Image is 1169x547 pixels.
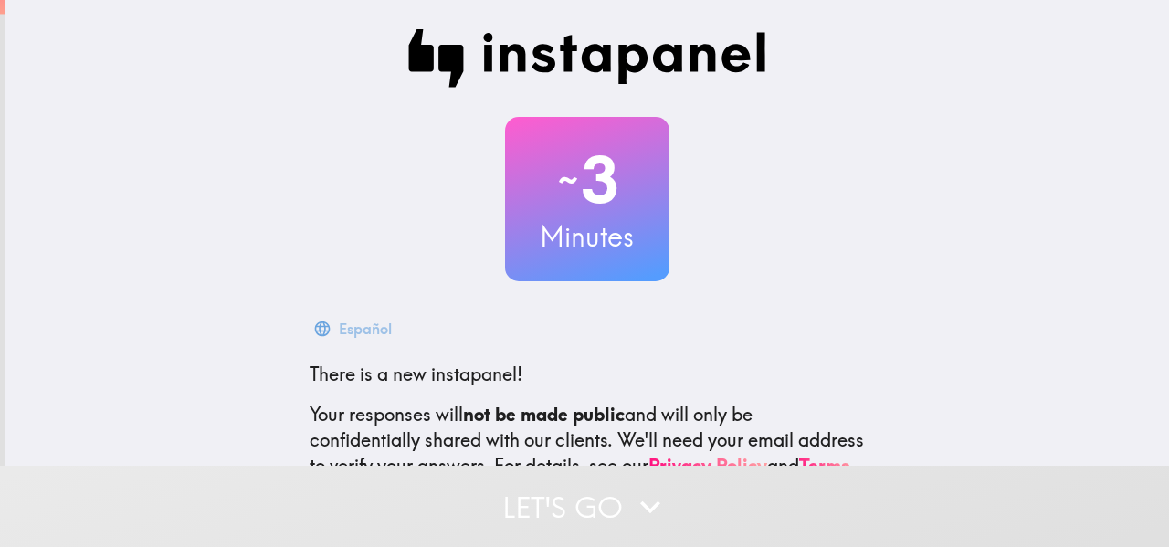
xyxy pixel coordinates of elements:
a: Privacy Policy [648,454,767,477]
img: Instapanel [408,29,766,88]
h2: 3 [505,142,669,217]
span: There is a new instapanel! [310,363,522,385]
div: Español [339,316,392,342]
b: not be made public [463,403,625,426]
span: ~ [555,153,581,207]
button: Español [310,310,399,347]
p: Your responses will and will only be confidentially shared with our clients. We'll need your emai... [310,402,865,479]
a: Terms [799,454,850,477]
h3: Minutes [505,217,669,256]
